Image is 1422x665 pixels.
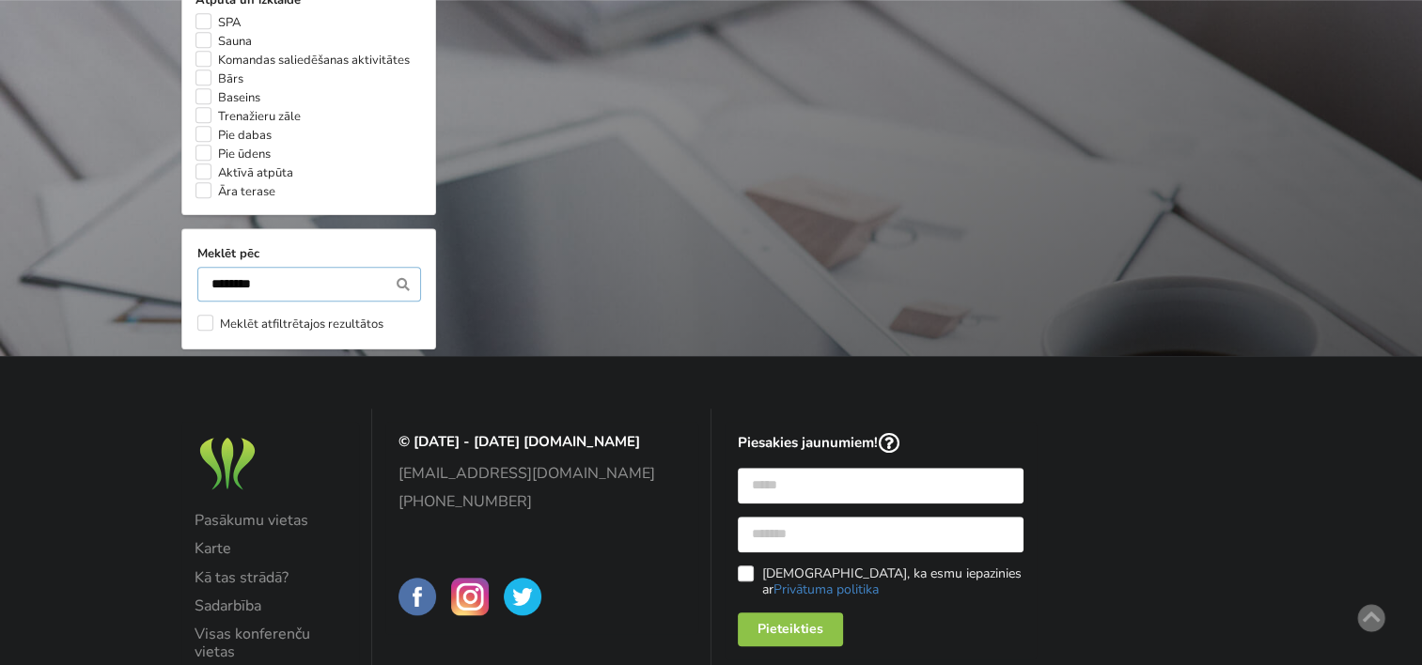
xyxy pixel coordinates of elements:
p: Piesakies jaunumiem! [738,433,1024,455]
a: [EMAIL_ADDRESS][DOMAIN_NAME] [398,465,685,482]
label: SPA [195,13,241,32]
a: [PHONE_NUMBER] [398,493,685,510]
label: Aktīvā atpūta [195,163,293,182]
a: Visas konferenču vietas [195,626,346,660]
label: Meklēt pēc [197,244,420,263]
a: Kā tas strādā? [195,569,346,586]
img: BalticMeetingRooms on Twitter [504,578,541,615]
div: Pieteikties [738,612,843,646]
a: Sadarbība [195,597,346,614]
label: Bārs [195,70,243,88]
a: Karte [195,540,346,557]
label: Sauna [195,32,252,51]
label: Āra terase [195,182,275,201]
label: Pie ūdens [195,145,271,163]
img: BalticMeetingRooms on Instagram [451,578,489,615]
label: [DEMOGRAPHIC_DATA], ka esmu iepazinies ar [738,565,1024,597]
img: BalticMeetingRooms on Facebook [398,578,436,615]
a: Pasākumu vietas [195,512,346,529]
label: Komandas saliedēšanas aktivitātes [195,51,410,70]
label: Meklēt atfiltrētajos rezultātos [197,315,383,333]
a: Privātuma politika [773,580,878,598]
img: Baltic Meeting Rooms [195,433,260,494]
label: Pie dabas [195,126,272,145]
label: Baseins [195,88,260,107]
p: © [DATE] - [DATE] [DOMAIN_NAME] [398,433,685,451]
label: Trenažieru zāle [195,107,301,126]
